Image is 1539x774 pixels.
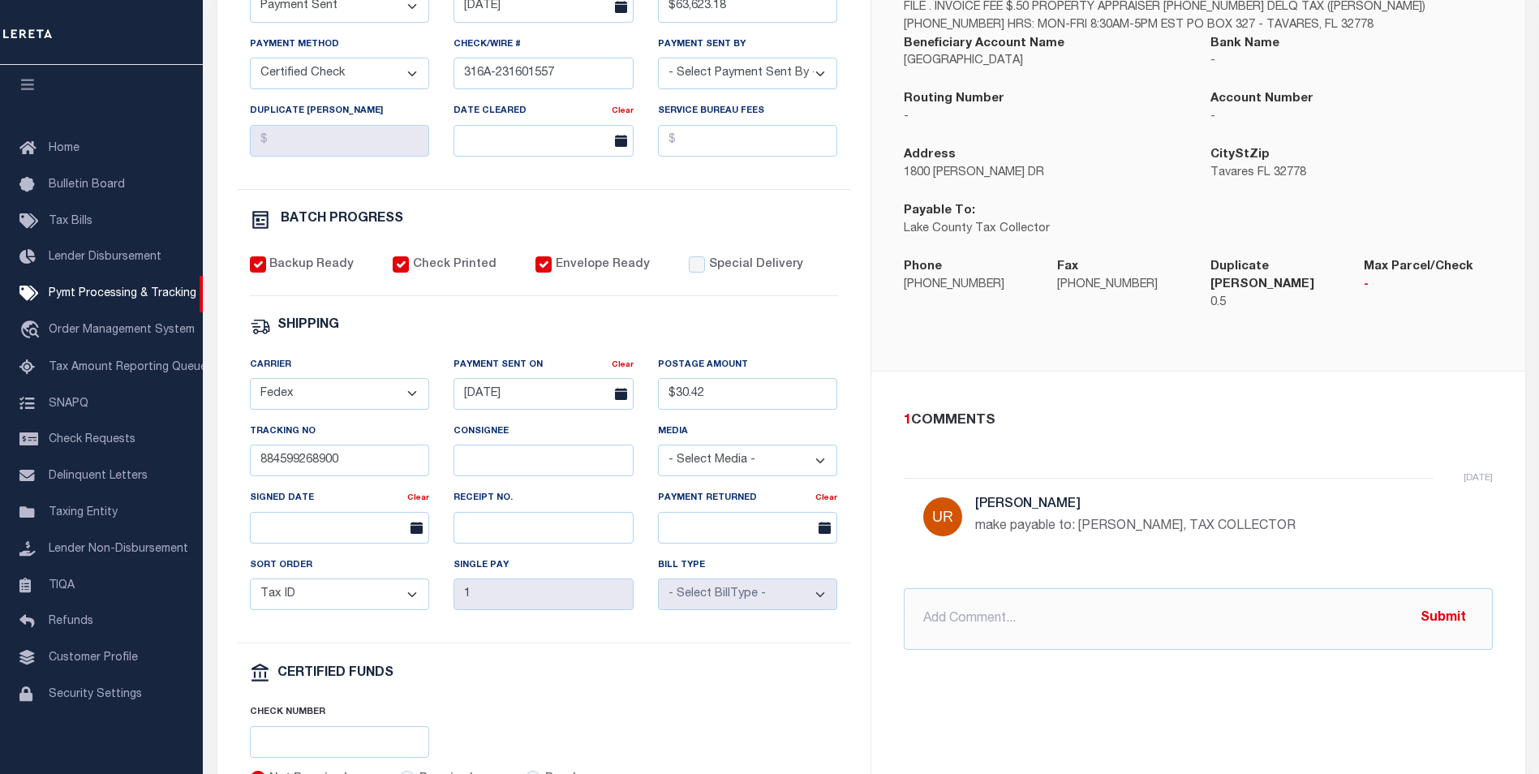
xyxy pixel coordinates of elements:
[49,179,125,191] span: Bulletin Board
[250,559,312,573] label: Sort Order
[49,398,88,409] span: SNAPQ
[904,411,1486,432] div: COMMENTS
[612,107,634,115] a: Clear
[454,359,543,372] label: Payment Sent On
[904,414,911,428] span: 1
[49,143,80,154] span: Home
[658,38,746,52] label: Payment Sent By
[904,258,942,277] label: Phone
[269,256,354,274] label: Backup Ready
[975,517,1462,536] p: make payable to: [PERSON_NAME], TAX COLLECTOR
[277,667,393,681] h6: CERTIFIED FUNDS
[1464,471,1493,485] p: [DATE]
[658,378,838,410] input: $
[49,362,207,373] span: Tax Amount Reporting Queue
[904,35,1064,54] label: Beneficiary Account Name
[1057,277,1186,295] p: [PHONE_NUMBER]
[709,256,803,274] label: Special Delivery
[49,579,75,591] span: TIQA
[49,471,148,482] span: Delinquent Letters
[49,507,118,518] span: Taxing Entity
[1410,602,1477,635] button: Submit
[658,125,838,157] input: $
[19,320,45,342] i: travel_explore
[1210,165,1493,183] p: Tavares FL 32778
[904,146,956,165] label: Address
[658,559,705,573] label: Bill Type
[1210,295,1339,312] p: 0.5
[1210,35,1279,54] label: Bank Name
[815,494,837,502] a: Clear
[49,252,161,263] span: Lender Disbursement
[250,125,430,157] input: $
[1210,53,1493,71] p: -
[904,165,1186,183] p: 1800 [PERSON_NAME] DR
[1210,258,1339,295] label: Duplicate [PERSON_NAME]
[281,213,403,226] h6: BATCH PROGRESS
[454,425,509,439] label: Consignee
[612,361,634,369] a: Clear
[250,38,339,52] label: Payment Method
[413,256,497,274] label: Check Printed
[1210,109,1493,127] p: -
[49,652,138,664] span: Customer Profile
[49,544,188,555] span: Lender Non-Disbursement
[658,492,757,505] label: Payment Returned
[975,497,1462,513] h5: [PERSON_NAME]
[250,425,316,439] label: Tracking No
[454,559,509,573] label: Single Pay
[250,359,291,372] label: Carrier
[904,221,1186,239] p: Lake County Tax Collector
[250,706,325,720] label: Check Number
[1210,90,1313,109] label: Account Number
[250,105,383,118] label: Duplicate [PERSON_NAME]
[1364,258,1473,277] label: Max Parcel/Check
[49,689,142,700] span: Security Settings
[1364,277,1493,295] p: -
[250,492,314,505] label: Signed Date
[904,53,1186,71] p: [GEOGRAPHIC_DATA]
[49,216,92,227] span: Tax Bills
[923,497,962,536] img: Urbina, Matthew
[454,38,521,52] label: Check/Wire #
[454,492,513,505] label: Receipt No.
[904,202,975,221] label: Payable To:
[658,425,688,439] label: Media
[1057,258,1078,277] label: Fax
[407,494,429,502] a: Clear
[49,288,196,299] span: Pymt Processing & Tracking
[49,325,195,336] span: Order Management System
[49,434,135,445] span: Check Requests
[49,616,93,627] span: Refunds
[904,109,1186,127] p: -
[454,105,527,118] label: Date Cleared
[277,319,339,333] h6: SHIPPING
[904,277,1033,295] p: [PHONE_NUMBER]
[904,90,1004,109] label: Routing Number
[556,256,650,274] label: Envelope Ready
[904,588,1493,650] input: Add Comment...
[658,105,764,118] label: Service Bureau Fees
[658,359,748,372] label: Postage Amount
[1210,146,1270,165] label: CityStZip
